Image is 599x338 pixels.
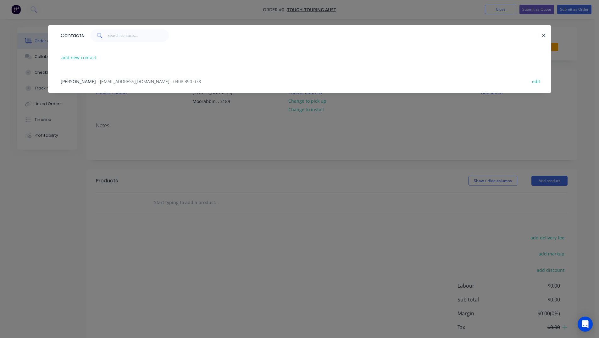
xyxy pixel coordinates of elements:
span: [PERSON_NAME] [61,78,96,84]
button: edit [529,77,544,85]
div: Contacts [58,26,84,46]
input: Search contacts... [108,29,169,42]
button: add new contact [58,53,100,62]
span: - [EMAIL_ADDRESS][DOMAIN_NAME] - 0408 390 078 [97,78,201,84]
div: Open Intercom Messenger [578,317,593,332]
